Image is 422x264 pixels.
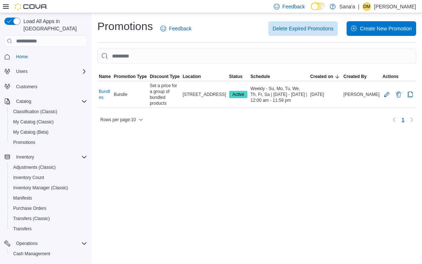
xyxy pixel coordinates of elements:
[13,97,87,106] span: Catalog
[13,67,87,76] span: Users
[16,54,28,60] span: Home
[97,19,153,34] h1: Promotions
[10,224,34,233] a: Transfers
[310,74,333,79] span: Created on
[13,97,34,106] button: Catalog
[10,118,87,126] span: My Catalog (Classic)
[360,25,412,32] span: Create New Promotion
[1,238,90,249] button: Operations
[10,118,57,126] a: My Catalog (Classic)
[114,74,147,79] span: Promotion Type
[394,90,403,99] button: Delete Promotion
[402,116,404,123] span: 1
[311,3,326,10] input: Dark Mode
[343,74,366,79] span: Created By
[183,92,226,97] span: [STREET_ADDRESS]
[100,117,136,123] span: Rows per page : 10
[342,72,381,81] button: Created By
[10,163,87,172] span: Adjustments (Classic)
[10,224,87,233] span: Transfers
[1,81,90,92] button: Customers
[157,21,194,36] a: Feedback
[13,67,30,76] button: Users
[10,214,87,223] span: Transfers (Classic)
[10,249,53,258] a: Cash Management
[10,204,49,213] a: Purchase Orders
[7,224,90,234] button: Transfers
[150,74,180,79] span: Discount Type
[112,72,148,81] button: Promotion Type
[1,96,90,107] button: Catalog
[97,49,416,63] input: This is a search bar. As you type, the results lower in the page will automatically filter.
[13,82,40,91] a: Customers
[10,163,59,172] a: Adjustments (Classic)
[13,52,87,61] span: Home
[1,66,90,77] button: Users
[10,204,87,213] span: Purchase Orders
[250,86,307,103] span: Weekly - Su, Mo, Tu, We, Th, Fr, Sa | [DATE] - [DATE] | 12:00 am - 11:59 pm
[13,129,49,135] span: My Catalog (Beta)
[232,91,244,98] span: Active
[13,195,32,201] span: Manifests
[309,72,342,81] button: Created on
[114,92,127,97] span: Bundle
[7,172,90,183] button: Inventory Count
[13,185,68,191] span: Inventory Manager (Classic)
[382,90,391,99] button: Edit Promotion
[407,115,416,124] button: Next page
[183,74,201,79] span: Location
[148,72,181,81] button: Discount Type
[339,2,355,11] p: Sana'a
[1,152,90,162] button: Inventory
[7,249,90,259] button: Cash Management
[181,72,228,81] button: Location
[358,2,359,11] p: |
[10,249,87,258] span: Cash Management
[16,84,37,90] span: Customers
[7,127,90,137] button: My Catalog (Beta)
[13,175,44,181] span: Inventory Count
[10,173,47,182] a: Inventory Count
[7,203,90,213] button: Purchase Orders
[99,74,111,79] span: Name
[7,137,90,148] button: Promotions
[10,107,87,116] span: Classification (Classic)
[250,74,270,79] span: Schedule
[268,21,338,36] button: Delete Expired Promotions
[15,3,48,10] img: Cova
[390,114,416,126] nav: Pagination for table:
[148,81,181,108] div: Set a price for a group of bundled products
[16,98,31,104] span: Catalog
[13,239,87,248] span: Operations
[7,107,90,117] button: Classification (Classic)
[399,114,407,126] ul: Pagination for table:
[13,52,31,61] a: Home
[10,194,87,202] span: Manifests
[7,193,90,203] button: Manifests
[249,72,309,81] button: Schedule
[10,214,53,223] a: Transfers (Classic)
[362,2,371,11] div: Dhruvi Mavawala
[309,90,342,99] div: [DATE]
[343,92,380,97] span: [PERSON_NAME]
[99,89,111,100] a: Bundles
[13,153,37,161] button: Inventory
[13,226,31,232] span: Transfers
[13,251,50,257] span: Cash Management
[10,194,35,202] a: Manifests
[273,25,334,32] span: Delete Expired Promotions
[406,90,415,99] button: Clone Promotion
[16,154,34,160] span: Inventory
[16,241,38,246] span: Operations
[1,51,90,62] button: Home
[10,173,87,182] span: Inventory Count
[13,153,87,161] span: Inventory
[229,74,243,79] span: Status
[20,18,87,32] span: Load All Apps in [GEOGRAPHIC_DATA]
[7,162,90,172] button: Adjustments (Classic)
[7,117,90,127] button: My Catalog (Classic)
[10,128,87,137] span: My Catalog (Beta)
[10,183,87,192] span: Inventory Manager (Classic)
[169,25,191,32] span: Feedback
